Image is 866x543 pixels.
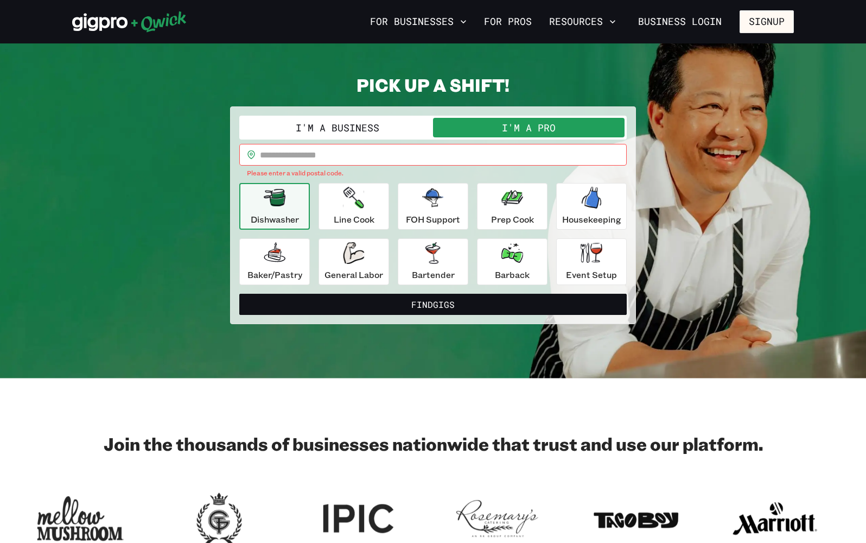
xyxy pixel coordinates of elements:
[477,238,547,285] button: Barback
[477,183,547,230] button: Prep Cook
[239,294,627,315] button: FindGigs
[566,268,617,281] p: Event Setup
[433,118,625,137] button: I'm a Pro
[406,213,460,226] p: FOH Support
[239,183,310,230] button: Dishwasher
[398,183,468,230] button: FOH Support
[556,238,627,285] button: Event Setup
[239,238,310,285] button: Baker/Pastry
[556,183,627,230] button: Housekeeping
[251,213,299,226] p: Dishwasher
[491,213,534,226] p: Prep Cook
[740,10,794,33] button: Signup
[72,433,794,454] h2: Join the thousands of businesses nationwide that trust and use our platform.
[495,268,530,281] p: Barback
[247,168,619,179] p: Please enter a valid postal code.
[366,12,471,31] button: For Businesses
[412,268,455,281] p: Bartender
[562,213,621,226] p: Housekeeping
[324,268,383,281] p: General Labor
[319,183,389,230] button: Line Cook
[334,213,374,226] p: Line Cook
[319,238,389,285] button: General Labor
[247,268,302,281] p: Baker/Pastry
[230,74,636,96] h2: PICK UP A SHIFT!
[480,12,536,31] a: For Pros
[241,118,433,137] button: I'm a Business
[545,12,620,31] button: Resources
[629,10,731,33] a: Business Login
[398,238,468,285] button: Bartender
